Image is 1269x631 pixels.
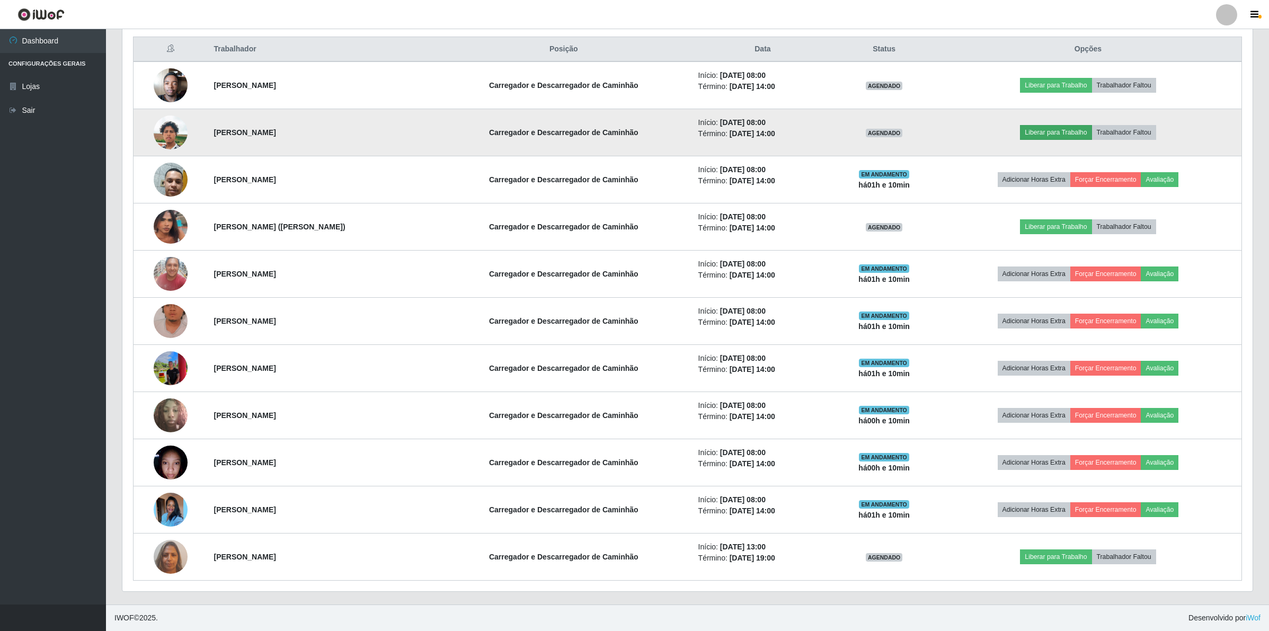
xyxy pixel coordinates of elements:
li: Início: [698,541,828,553]
strong: Carregador e Descarregador de Caminhão [489,223,638,231]
strong: há 01 h e 10 min [858,181,910,189]
span: EM ANDAMENTO [859,264,909,273]
strong: Carregador e Descarregador de Caminhão [489,505,638,514]
button: Forçar Encerramento [1070,408,1141,423]
time: [DATE] 13:00 [720,543,766,551]
li: Término: [698,458,828,469]
img: 1747253938286.jpeg [154,534,188,579]
li: Término: [698,553,828,564]
strong: Carregador e Descarregador de Caminhão [489,270,638,278]
span: IWOF [114,614,134,622]
button: Forçar Encerramento [1070,314,1141,328]
strong: [PERSON_NAME] [214,458,276,467]
button: Liberar para Trabalho [1020,549,1091,564]
time: [DATE] 08:00 [720,448,766,457]
li: Término: [698,223,828,234]
span: AGENDADO [866,223,903,232]
span: EM ANDAMENTO [859,500,909,509]
img: 1752934097252.jpeg [154,393,188,438]
button: Liberar para Trabalho [1020,78,1091,93]
span: AGENDADO [866,82,903,90]
button: Adicionar Horas Extra [998,361,1070,376]
strong: [PERSON_NAME] [214,364,276,372]
strong: [PERSON_NAME] [214,81,276,90]
span: AGENDADO [866,129,903,137]
strong: Carregador e Descarregador de Caminhão [489,411,638,420]
button: Forçar Encerramento [1070,502,1141,517]
img: 1755969179481.jpeg [154,199,188,255]
button: Trabalhador Faltou [1092,219,1156,234]
strong: [PERSON_NAME] [214,175,276,184]
button: Liberar para Trabalho [1020,125,1091,140]
strong: Carregador e Descarregador de Caminhão [489,317,638,325]
span: EM ANDAMENTO [859,359,909,367]
time: [DATE] 14:00 [730,129,775,138]
button: Avaliação [1141,455,1178,470]
strong: [PERSON_NAME] [214,270,276,278]
strong: [PERSON_NAME] [214,411,276,420]
button: Forçar Encerramento [1070,361,1141,376]
button: Forçar Encerramento [1070,455,1141,470]
time: [DATE] 14:00 [730,176,775,185]
strong: Carregador e Descarregador de Caminhão [489,458,638,467]
span: EM ANDAMENTO [859,312,909,320]
li: Término: [698,411,828,422]
span: EM ANDAMENTO [859,406,909,414]
strong: há 01 h e 10 min [858,275,910,283]
img: 1755733984182.jpeg [154,143,188,217]
th: Data [692,37,834,62]
strong: [PERSON_NAME] [214,505,276,514]
th: Trabalhador [208,37,436,62]
span: AGENDADO [866,553,903,562]
li: Início: [698,447,828,458]
strong: há 00 h e 10 min [858,416,910,425]
time: [DATE] 08:00 [720,71,766,79]
button: Avaliação [1141,408,1178,423]
strong: [PERSON_NAME] ([PERSON_NAME]) [214,223,345,231]
img: 1751108457941.jpeg [154,291,188,351]
button: Avaliação [1141,502,1178,517]
li: Término: [698,81,828,92]
button: Adicionar Horas Extra [998,266,1070,281]
img: 1753209375132.jpeg [154,102,188,163]
strong: Carregador e Descarregador de Caminhão [489,553,638,561]
button: Adicionar Horas Extra [998,408,1070,423]
img: 1758116355262.jpeg [154,493,188,527]
li: Início: [698,259,828,270]
time: [DATE] 08:00 [720,165,766,174]
li: Término: [698,175,828,186]
span: © 2025 . [114,612,158,624]
strong: há 00 h e 10 min [858,464,910,472]
li: Início: [698,353,828,364]
li: Início: [698,306,828,317]
time: [DATE] 14:00 [730,318,775,326]
button: Forçar Encerramento [1070,172,1141,187]
th: Opções [935,37,1242,62]
button: Avaliação [1141,266,1178,281]
li: Término: [698,128,828,139]
button: Liberar para Trabalho [1020,219,1091,234]
strong: há 01 h e 10 min [858,511,910,519]
li: Início: [698,164,828,175]
img: CoreUI Logo [17,8,65,21]
button: Forçar Encerramento [1070,266,1141,281]
span: Desenvolvido por [1188,612,1261,624]
button: Avaliação [1141,314,1178,328]
strong: Carregador e Descarregador de Caminhão [489,128,638,137]
strong: há 01 h e 10 min [858,369,910,378]
li: Início: [698,70,828,81]
time: [DATE] 14:00 [730,506,775,515]
time: [DATE] 14:00 [730,459,775,468]
time: [DATE] 14:00 [730,412,775,421]
button: Trabalhador Faltou [1092,125,1156,140]
time: [DATE] 08:00 [720,118,766,127]
button: Adicionar Horas Extra [998,172,1070,187]
time: [DATE] 14:00 [730,82,775,91]
img: 1740137875720.jpeg [154,63,188,108]
time: [DATE] 14:00 [730,365,775,374]
a: iWof [1246,614,1261,622]
img: 1758376579167.jpeg [154,251,188,296]
time: [DATE] 14:00 [730,224,775,232]
time: [DATE] 08:00 [720,401,766,410]
span: EM ANDAMENTO [859,170,909,179]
